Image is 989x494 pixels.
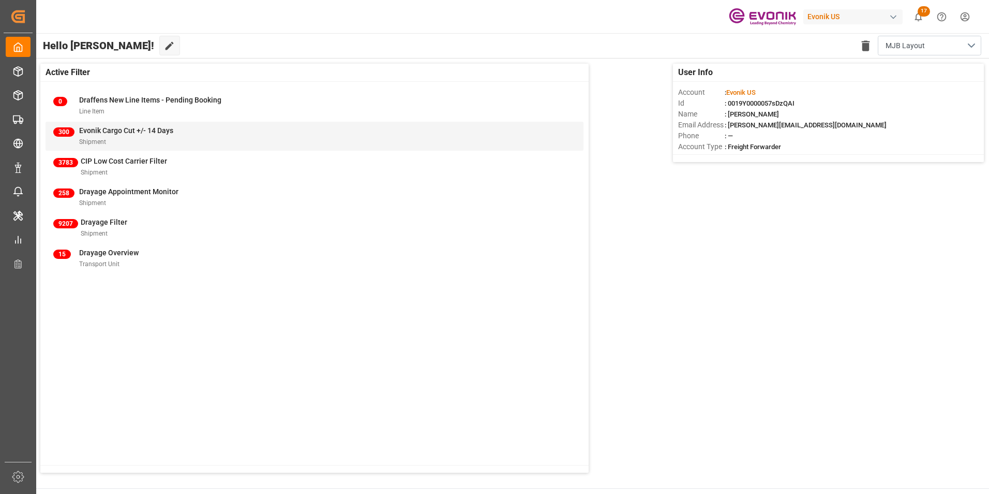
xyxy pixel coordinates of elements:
[918,6,930,17] span: 17
[53,217,576,239] a: 9207Drayage FilterShipment
[886,40,925,51] span: MJB Layout
[678,66,713,79] span: User Info
[725,121,887,129] span: : [PERSON_NAME][EMAIL_ADDRESS][DOMAIN_NAME]
[53,158,78,167] span: 3783
[53,125,576,147] a: 300Evonik Cargo Cut +/- 14 DaysShipment
[53,188,74,198] span: 258
[678,109,725,120] span: Name
[43,36,154,55] span: Hello [PERSON_NAME]!
[729,8,796,26] img: Evonik-brand-mark-Deep-Purple-RGB.jpeg_1700498283.jpeg
[81,169,108,176] span: Shipment
[79,126,173,135] span: Evonik Cargo Cut +/- 14 Days
[46,66,90,79] span: Active Filter
[79,96,221,104] span: Draffens New Line Items - Pending Booking
[53,248,576,269] a: 15Drayage OverviewTransport Unit
[725,132,733,140] span: : —
[81,218,127,226] span: Drayage Filter
[803,7,907,26] button: Evonik US
[79,187,178,196] span: Drayage Appointment Monitor
[79,199,106,207] span: Shipment
[907,5,930,28] button: show 17 new notifications
[726,89,756,96] span: Evonik US
[725,110,779,118] span: : [PERSON_NAME]
[79,108,104,115] span: Line Item
[53,97,67,106] span: 0
[878,36,981,55] button: open menu
[79,138,106,146] span: Shipment
[678,141,725,152] span: Account Type
[725,89,756,96] span: :
[53,127,74,137] span: 300
[678,120,725,130] span: Email Address
[725,99,795,107] span: : 0019Y0000057sDzQAI
[79,249,139,257] span: Drayage Overview
[678,98,725,109] span: Id
[53,186,576,208] a: 258Drayage Appointment MonitorShipment
[81,230,108,237] span: Shipment
[930,5,953,28] button: Help Center
[803,9,903,24] div: Evonik US
[79,260,119,268] span: Transport Unit
[53,156,576,178] a: 3783CIP Low Cost Carrier FilterShipment
[53,95,576,117] a: 0Draffens New Line Items - Pending BookingLine Item
[53,219,78,228] span: 9207
[81,157,167,165] span: CIP Low Cost Carrier Filter
[725,143,781,151] span: : Freight Forwarder
[53,250,71,259] span: 15
[678,130,725,141] span: Phone
[678,87,725,98] span: Account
